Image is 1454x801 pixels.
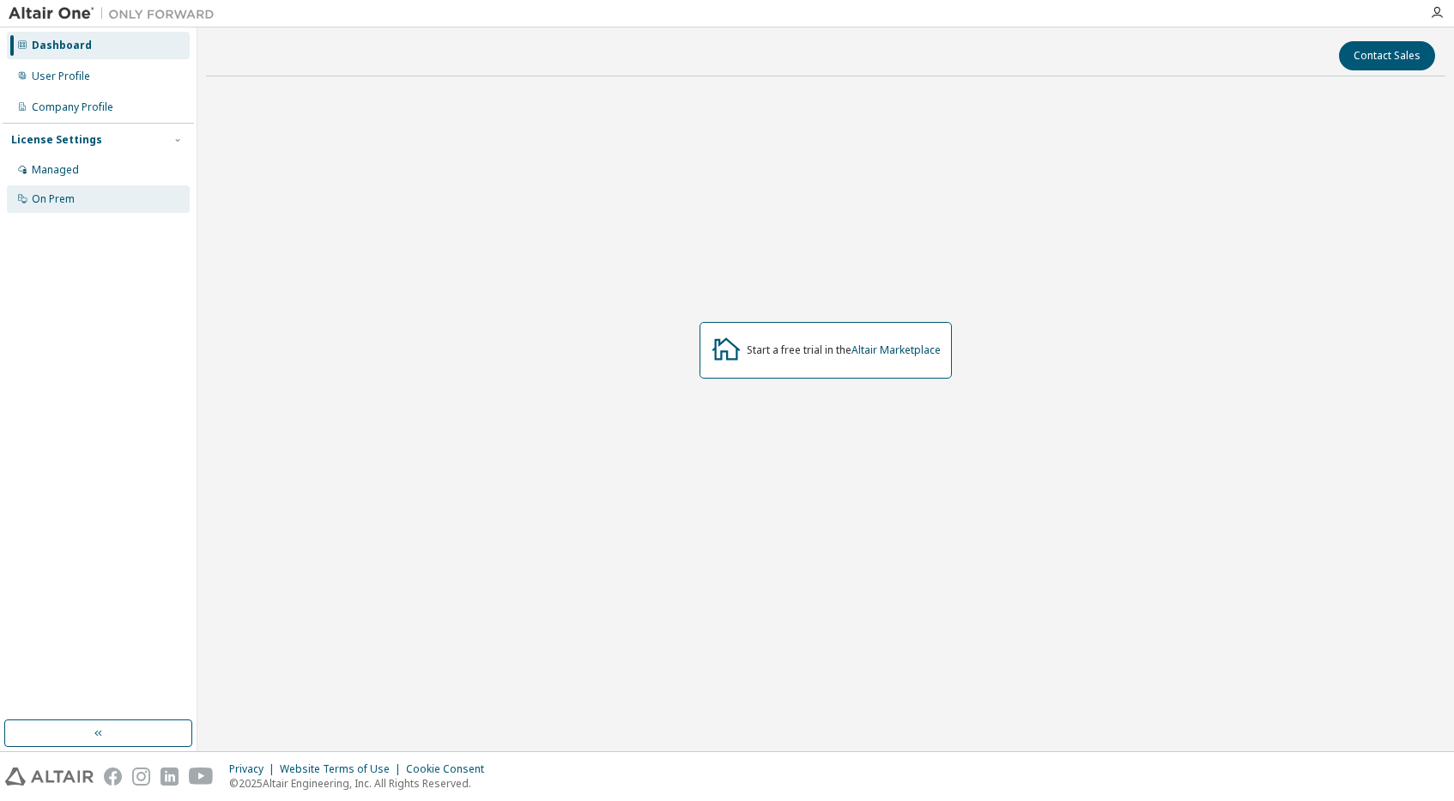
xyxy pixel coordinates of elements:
img: altair_logo.svg [5,768,94,786]
img: Altair One [9,5,223,22]
img: instagram.svg [132,768,150,786]
div: License Settings [11,133,102,147]
div: Company Profile [32,100,113,114]
div: Website Terms of Use [280,762,406,776]
img: facebook.svg [104,768,122,786]
div: Managed [32,163,79,177]
img: youtube.svg [189,768,214,786]
button: Contact Sales [1339,41,1435,70]
div: User Profile [32,70,90,83]
p: © 2025 Altair Engineering, Inc. All Rights Reserved. [229,776,494,791]
div: Privacy [229,762,280,776]
div: Dashboard [32,39,92,52]
div: Start a free trial in the [747,343,941,357]
div: On Prem [32,192,75,206]
a: Altair Marketplace [851,343,941,357]
img: linkedin.svg [161,768,179,786]
div: Cookie Consent [406,762,494,776]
